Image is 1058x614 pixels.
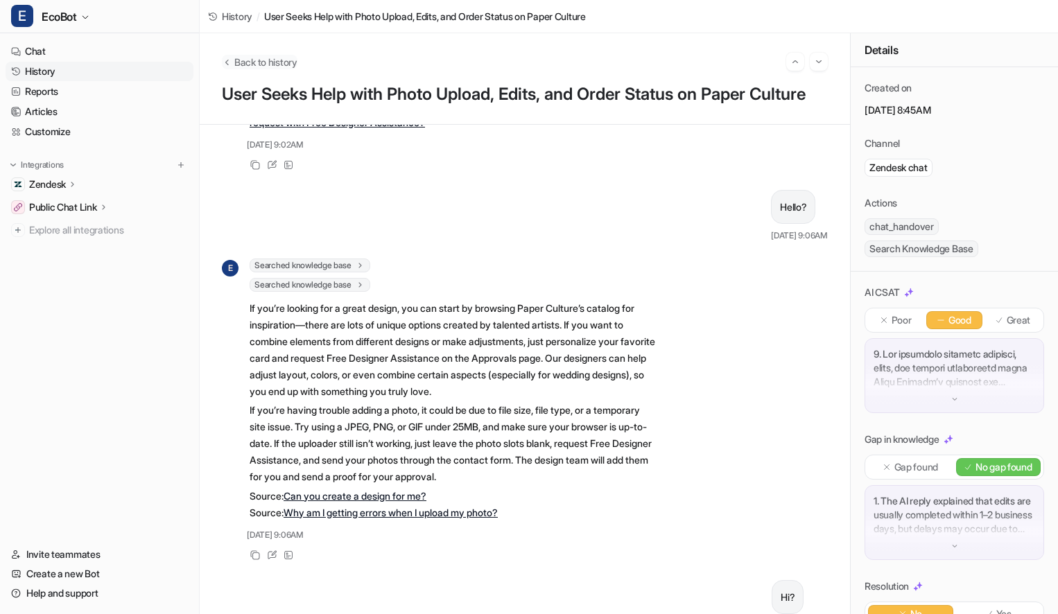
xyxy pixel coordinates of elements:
p: Hello? [780,199,806,216]
p: Hi? [781,589,795,606]
p: Created on [865,81,912,95]
img: menu_add.svg [176,160,186,170]
h1: User Seeks Help with Photo Upload, Edits, and Order Status on Paper Culture [222,85,828,105]
span: / [257,9,260,24]
a: Reports [6,82,193,101]
p: Good [948,313,971,327]
span: [DATE] 9:02AM [247,139,304,151]
img: down-arrow [950,541,960,551]
p: Zendesk [29,177,66,191]
button: Go to previous session [786,53,804,71]
img: explore all integrations [11,223,25,237]
a: Explore all integrations [6,220,193,240]
p: Public Chat Link [29,200,97,214]
a: Why am I getting errors when I upload my photo? [284,507,498,518]
p: Gap in knowledge [865,432,939,446]
button: Integrations [6,158,68,172]
button: Go to next session [810,53,828,71]
a: Invite teammates [6,545,193,564]
a: History [6,62,193,81]
p: Channel [865,137,900,150]
p: 1. The AI reply explained that edits are usually completed within 1–2 business days, but delays m... [874,494,1035,536]
span: EcoBot [42,7,77,26]
span: Explore all integrations [29,219,188,241]
p: AI CSAT [865,286,900,299]
span: Searched knowledge base [250,258,370,272]
a: Can you create a design for me? [284,490,426,502]
span: E [222,260,239,277]
p: If you’re looking for a great design, you can start by browsing Paper Culture’s catalog for inspi... [250,300,655,400]
a: What kind of changes can I request with Free Designer Assistance? [250,100,650,128]
a: Chat [6,42,193,61]
img: expand menu [8,160,18,170]
p: Source: Source: [250,488,655,521]
span: chat_handover [865,218,939,235]
p: Actions [865,196,897,210]
span: Search Knowledge Base [865,240,978,257]
p: Great [1007,313,1031,327]
a: Articles [6,102,193,121]
p: Poor [892,313,912,327]
p: Zendesk chat [869,161,928,175]
img: Zendesk [14,180,22,188]
span: Back to history [234,55,297,69]
span: History [222,9,252,24]
p: Resolution [865,579,909,593]
img: Previous session [790,55,800,68]
a: History [208,9,252,24]
a: Create a new Bot [6,564,193,584]
div: Details [851,33,1058,67]
img: Next session [814,55,824,68]
span: E [11,5,33,27]
a: Help and support [6,584,193,603]
p: Integrations [21,159,64,170]
img: down-arrow [950,394,960,404]
button: Back to history [222,55,297,69]
p: [DATE] 8:45AM [865,103,1044,117]
p: Gap found [894,460,938,474]
p: No gap found [975,460,1032,474]
a: Customize [6,122,193,141]
span: [DATE] 9:06AM [247,529,304,541]
p: 9. Lor ipsumdolo sitametc adipisci, elits, doe tempori utlaboreetd magna Aliqu Enimadm’v quisnost... [874,347,1035,389]
span: Searched knowledge base [250,278,370,292]
img: Public Chat Link [14,203,22,211]
span: [DATE] 9:06AM [771,229,828,242]
span: User Seeks Help with Photo Upload, Edits, and Order Status on Paper Culture [264,9,586,24]
p: If you’re having trouble adding a photo, it could be due to file size, file type, or a temporary ... [250,402,655,485]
